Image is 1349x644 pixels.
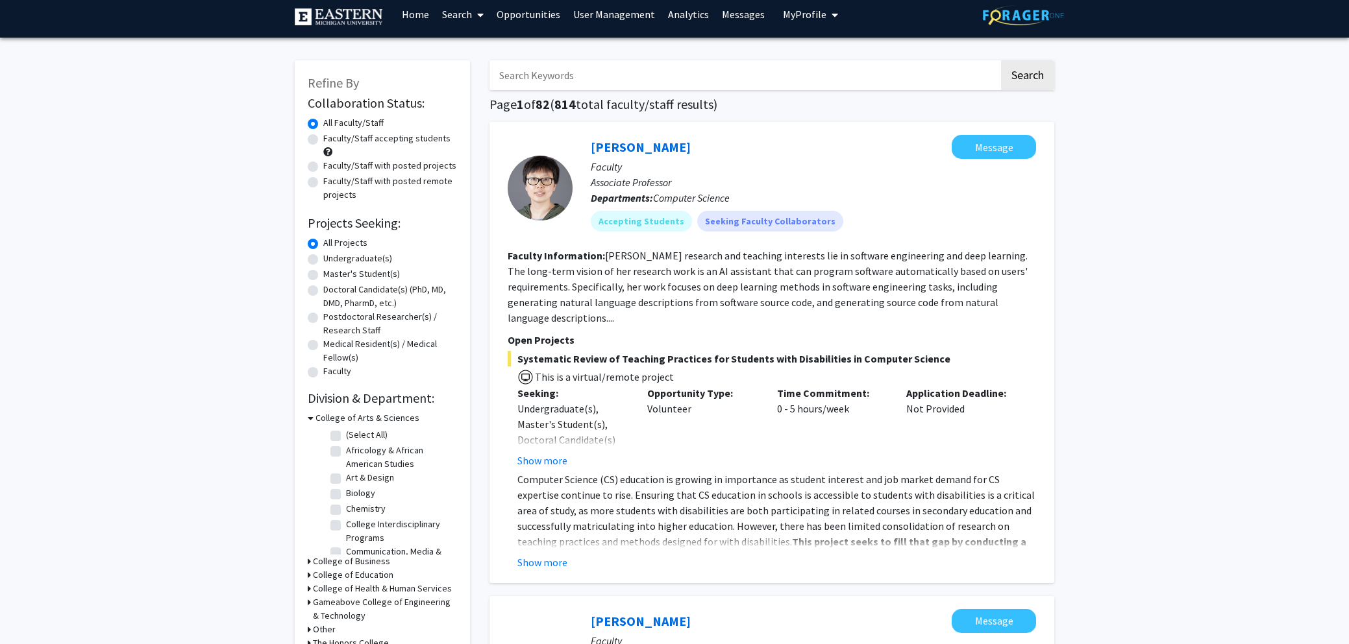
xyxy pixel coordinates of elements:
[508,249,605,262] b: Faculty Information:
[554,96,576,112] span: 814
[517,453,567,468] button: Show more
[952,135,1036,159] button: Message Siyuan Jiang
[508,332,1036,348] p: Open Projects
[323,364,351,378] label: Faculty
[591,159,1036,174] p: Faculty
[323,283,457,310] label: Doctoral Candidate(s) (PhD, MD, DMD, PharmD, etc.)
[508,351,1036,366] span: Systematic Review of Teaching Practices for Students with Disabilities in Computer Science
[591,139,691,155] a: [PERSON_NAME]
[983,5,1064,25] img: ForagerOne Logo
[517,96,524,112] span: 1
[346,471,394,484] label: Art & Design
[517,401,628,479] div: Undergraduate(s), Master's Student(s), Doctoral Candidate(s) (PhD, MD, DMD, PharmD, etc.)
[346,428,388,442] label: (Select All)
[323,159,456,173] label: Faculty/Staff with posted projects
[313,595,457,623] h3: Gameabove College of Engineering & Technology
[783,8,826,21] span: My Profile
[591,211,692,232] mat-chip: Accepting Students
[777,385,887,401] p: Time Commitment:
[653,191,730,204] span: Computer Science
[517,385,628,401] p: Seeking:
[313,623,336,636] h3: Other
[697,211,843,232] mat-chip: Seeking Faculty Collaborators
[536,96,550,112] span: 82
[489,60,999,90] input: Search Keywords
[308,390,457,406] h2: Division & Department:
[323,236,367,250] label: All Projects
[323,337,457,364] label: Medical Resident(s) / Medical Fellow(s)
[346,486,375,500] label: Biology
[637,385,767,468] div: Volunteer
[767,385,897,468] div: 0 - 5 hours/week
[323,310,457,337] label: Postdoctoral Researcher(s) / Research Staff
[952,609,1036,633] button: Message Christopher Gellasch
[647,385,758,401] p: Opportunity Type:
[591,613,691,629] a: [PERSON_NAME]
[323,116,384,130] label: All Faculty/Staff
[316,411,419,425] h3: College of Arts & Sciences
[346,444,454,471] label: Africology & African American Studies
[346,502,386,516] label: Chemistry
[346,518,454,545] label: College Interdisciplinary Programs
[323,267,400,281] label: Master's Student(s)
[323,174,457,202] label: Faculty/Staff with posted remote projects
[308,215,457,231] h2: Projects Seeking:
[591,191,653,204] b: Departments:
[10,586,55,634] iframe: Chat
[517,471,1036,596] p: Computer Science (CS) education is growing in importance as student interest and job market deman...
[295,8,382,25] img: Eastern Michigan University Logo
[508,249,1028,324] fg-read-more: [PERSON_NAME] research and teaching interests lie in software engineering and deep learning. The ...
[313,555,390,568] h3: College of Business
[346,545,454,572] label: Communication, Media & Theatre Arts
[313,582,452,595] h3: College of Health & Human Services
[489,97,1054,112] h1: Page of ( total faculty/staff results)
[308,95,457,111] h2: Collaboration Status:
[906,385,1017,401] p: Application Deadline:
[313,568,393,582] h3: College of Education
[534,370,674,383] span: This is a virtual/remote project
[308,75,359,91] span: Refine By
[323,252,392,265] label: Undergraduate(s)
[591,174,1036,190] p: Associate Professor
[897,385,1026,468] div: Not Provided
[323,132,451,145] label: Faculty/Staff accepting students
[517,555,567,570] button: Show more
[1001,60,1054,90] button: Search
